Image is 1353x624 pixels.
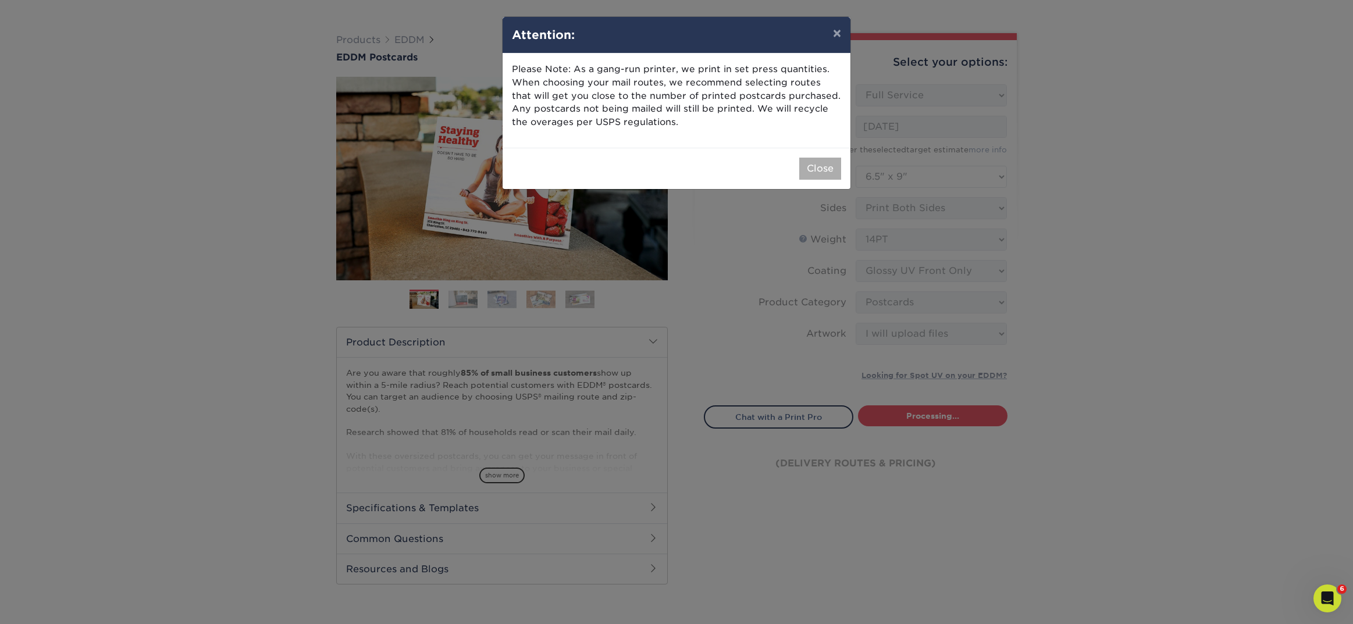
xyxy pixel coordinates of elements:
[512,63,841,129] p: Please Note: As a gang-run printer, we print in set press quantities. When choosing your mail rou...
[799,158,841,180] button: Close
[1313,584,1341,612] iframe: Intercom live chat
[512,26,841,44] h4: Attention:
[1337,584,1347,594] span: 6
[824,17,850,49] button: ×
